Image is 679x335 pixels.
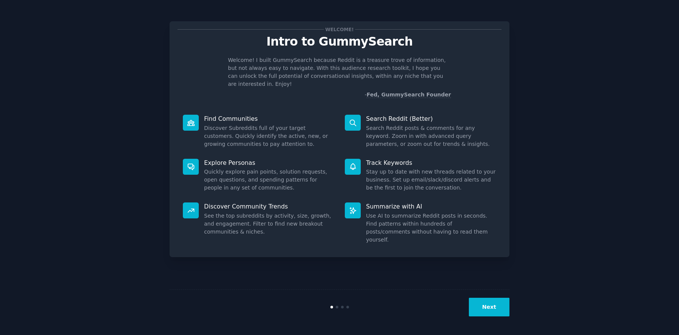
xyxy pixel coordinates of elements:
[366,202,496,210] p: Summarize with AI
[228,56,451,88] p: Welcome! I built GummySearch because Reddit is a treasure trove of information, but not always ea...
[204,159,334,167] p: Explore Personas
[204,212,334,236] dd: See the top subreddits by activity, size, growth, and engagement. Filter to find new breakout com...
[204,115,334,123] p: Find Communities
[324,25,355,33] span: Welcome!
[366,159,496,167] p: Track Keywords
[365,91,451,99] div: -
[366,212,496,244] dd: Use AI to summarize Reddit posts in seconds. Find patterns within hundreds of posts/comments with...
[178,35,501,48] p: Intro to GummySearch
[204,168,334,192] dd: Quickly explore pain points, solution requests, open questions, and spending patterns for people ...
[366,168,496,192] dd: Stay up to date with new threads related to your business. Set up email/slack/discord alerts and ...
[469,298,509,316] button: Next
[366,92,451,98] a: Fed, GummySearch Founder
[204,202,334,210] p: Discover Community Trends
[366,124,496,148] dd: Search Reddit posts & comments for any keyword. Zoom in with advanced query parameters, or zoom o...
[366,115,496,123] p: Search Reddit (Better)
[204,124,334,148] dd: Discover Subreddits full of your target customers. Quickly identify the active, new, or growing c...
